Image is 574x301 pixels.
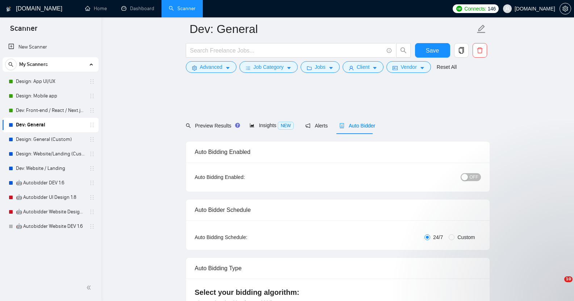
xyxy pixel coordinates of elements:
div: Auto Bidding Enabled: [195,173,290,181]
a: Design: Website/Landing (Custom) [16,147,85,161]
div: Auto Bidding Enabled [195,142,481,162]
a: Dev: Website / Landing [16,161,85,176]
span: Alerts [305,123,328,129]
img: logo [6,3,11,15]
a: Design: App UI/UX [16,74,85,89]
span: Save [426,46,439,55]
span: 24/7 [430,233,446,241]
span: Connects: [464,5,486,13]
span: holder [89,180,95,186]
span: caret-down [372,65,377,71]
a: searchScanner [169,5,196,12]
span: notification [305,123,310,128]
span: Advanced [200,63,222,71]
div: Auto Bidder Schedule [195,200,481,220]
span: edit [477,24,486,34]
span: idcard [393,65,398,71]
span: NEW [278,122,294,130]
span: delete [473,47,487,54]
span: user [349,65,354,71]
span: search [186,123,191,128]
li: New Scanner [3,40,99,54]
button: copy [454,43,469,58]
span: holder [89,122,95,128]
a: Reset All [437,63,457,71]
span: search [397,47,410,54]
span: user [505,6,510,11]
input: Scanner name... [190,20,475,38]
button: folderJobscaret-down [301,61,340,73]
span: holder [89,108,95,113]
a: dashboardDashboard [121,5,154,12]
span: Jobs [315,63,326,71]
span: Auto Bidder [339,123,375,129]
iframe: Intercom live chat [549,276,567,294]
span: holder [89,137,95,142]
a: Dev: Front-end / React / Next.js / WebGL / GSAP [16,103,85,118]
span: copy [454,47,468,54]
span: holder [89,166,95,171]
a: Design: Mobile app [16,89,85,103]
a: Design: General (Custom) [16,132,85,147]
span: Insights [250,122,294,128]
span: My Scanners [19,57,48,72]
span: holder [89,195,95,200]
h4: Select your bidding algorithm: [195,287,481,297]
span: 146 [488,5,496,13]
span: Preview Results [186,123,238,129]
span: area-chart [250,123,255,128]
a: Dev: General [16,118,85,132]
div: Tooltip anchor [234,122,241,129]
span: 10 [564,276,573,282]
span: caret-down [225,65,230,71]
span: Scanner [4,23,43,38]
button: search [396,43,411,58]
span: Client [357,63,370,71]
button: Save [415,43,450,58]
a: setting [560,6,571,12]
a: 🤖 Autobidder DEV 1.6 [16,176,85,190]
span: robot [339,123,344,128]
a: homeHome [85,5,107,12]
a: New Scanner [8,40,93,54]
span: OFF [470,173,478,181]
button: delete [473,43,487,58]
img: upwork-logo.png [456,6,462,12]
span: search [5,62,16,67]
span: caret-down [328,65,334,71]
span: double-left [86,284,93,291]
span: folder [307,65,312,71]
span: caret-down [420,65,425,71]
input: Search Freelance Jobs... [190,46,384,55]
div: Auto Bidding Type [195,258,481,279]
span: holder [89,209,95,215]
span: holder [89,151,95,157]
span: holder [89,79,95,84]
button: search [5,59,17,70]
span: Vendor [401,63,416,71]
button: idcardVendorcaret-down [386,61,431,73]
span: holder [89,223,95,229]
span: setting [192,65,197,71]
span: Job Category [254,63,284,71]
button: barsJob Categorycaret-down [239,61,298,73]
span: bars [246,65,251,71]
a: 🤖 Autobidder Website Design 1.8 [16,205,85,219]
span: holder [89,93,95,99]
a: 🤖 Autobidder Website DEV 1.6 [16,219,85,234]
button: userClientcaret-down [343,61,384,73]
span: setting [560,6,571,12]
span: info-circle [387,48,391,53]
button: settingAdvancedcaret-down [186,61,236,73]
span: caret-down [286,65,292,71]
button: setting [560,3,571,14]
div: Auto Bidding Schedule: [195,233,290,241]
li: My Scanners [3,57,99,234]
a: 🤖 Autobidder UI Design 1.8 [16,190,85,205]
